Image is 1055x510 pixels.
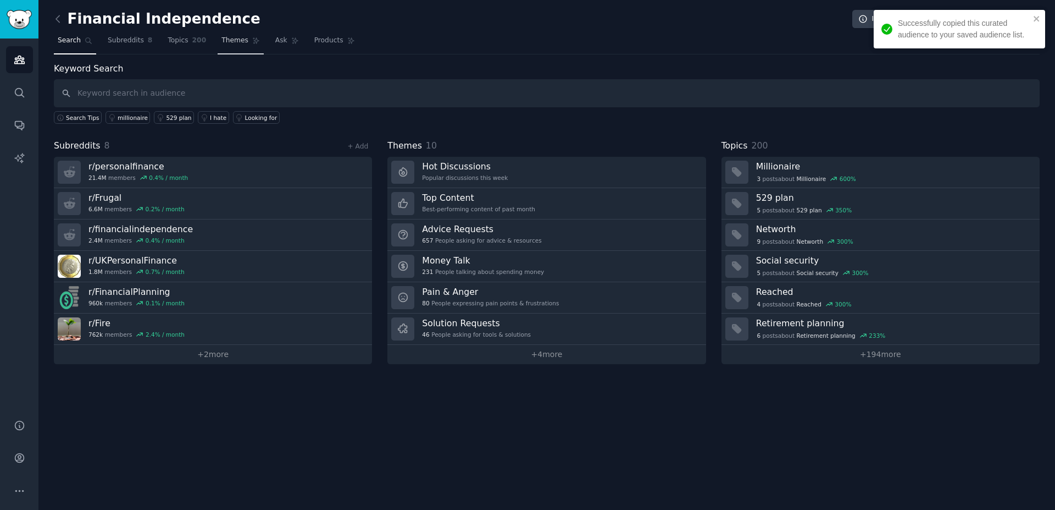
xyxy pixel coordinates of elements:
[898,18,1030,41] div: Successfully copied this curated audience to your saved audience list.
[756,331,886,341] div: post s about
[54,63,123,74] label: Keyword Search
[797,238,824,245] span: Networth
[58,317,81,341] img: Fire
[88,299,103,307] span: 960k
[422,299,559,307] div: People expressing pain points & frustrations
[422,331,429,338] span: 46
[756,161,1032,172] h3: Millionaire
[422,174,508,182] div: Popular discussions this week
[756,174,857,184] div: post s about
[88,331,103,338] span: 762k
[756,255,1032,266] h3: Social security
[54,139,101,153] span: Subreddits
[756,205,853,215] div: post s about
[422,331,531,338] div: People asking for tools & solutions
[146,268,185,276] div: 0.7 % / month
[88,174,188,182] div: members
[721,188,1040,220] a: 529 plan5postsabout529 plan350%
[146,299,185,307] div: 0.1 % / month
[164,32,210,54] a: Topics200
[757,269,760,277] span: 5
[422,268,433,276] span: 231
[797,300,821,308] span: Reached
[271,32,303,54] a: Ask
[756,192,1032,204] h3: 529 plan
[835,300,851,308] div: 300 %
[88,268,103,276] span: 1.8M
[721,157,1040,188] a: Millionaire3postsaboutMillionaire600%
[387,188,706,220] a: Top ContentBest-performing content of past month
[852,269,868,277] div: 300 %
[837,238,853,245] div: 300 %
[58,255,81,278] img: UKPersonalFinance
[88,286,185,298] h3: r/ FinancialPlanning
[221,36,248,46] span: Themes
[166,114,191,122] div: 529 plan
[721,139,748,153] span: Topics
[88,174,106,182] span: 21.4M
[422,286,559,298] h3: Pain & Anger
[387,282,706,314] a: Pain & Anger80People expressing pain points & frustrations
[88,223,193,235] h3: r/ financialindependence
[426,140,437,151] span: 10
[387,139,422,153] span: Themes
[756,299,852,309] div: post s about
[58,36,81,46] span: Search
[88,237,103,244] span: 2.4M
[58,286,81,309] img: FinancialPlanning
[756,268,870,278] div: post s about
[88,205,103,213] span: 6.6M
[797,175,826,183] span: Millionaire
[233,111,280,124] a: Looking for
[88,268,185,276] div: members
[54,157,372,188] a: r/personalfinance21.4Mmembers0.4% / month
[422,317,531,329] h3: Solution Requests
[797,269,839,277] span: Social security
[757,332,760,339] span: 6
[387,345,706,364] a: +4more
[245,114,277,122] div: Looking for
[757,206,760,214] span: 5
[422,268,544,276] div: People talking about spending money
[756,286,1032,298] h3: Reached
[756,237,854,246] div: post s about
[422,299,429,307] span: 80
[104,32,156,54] a: Subreddits8
[88,161,188,172] h3: r/ personalfinance
[387,220,706,251] a: Advice Requests657People asking for advice & resources
[54,282,372,314] a: r/FinancialPlanning960kmembers0.1% / month
[314,36,343,46] span: Products
[387,157,706,188] a: Hot DiscussionsPopular discussions this week
[869,332,885,339] div: 233 %
[721,314,1040,345] a: Retirement planning6postsaboutRetirement planning233%
[422,192,535,204] h3: Top Content
[54,188,372,220] a: r/Frugal6.6Mmembers0.2% / month
[7,10,32,29] img: GummySearch logo
[422,237,433,244] span: 657
[104,140,110,151] span: 8
[54,251,372,282] a: r/UKPersonalFinance1.8Mmembers0.7% / month
[54,345,372,364] a: +2more
[422,161,508,172] h3: Hot Discussions
[210,114,226,122] div: I hate
[66,114,99,122] span: Search Tips
[852,10,893,29] a: Info
[54,10,260,28] h2: Financial Independence
[88,299,185,307] div: members
[797,206,822,214] span: 529 plan
[310,32,359,54] a: Products
[757,175,760,183] span: 3
[88,317,185,329] h3: r/ Fire
[146,205,185,213] div: 0.2 % / month
[422,255,544,266] h3: Money Talk
[118,114,148,122] div: millionaire
[757,238,760,245] span: 9
[88,237,193,244] div: members
[54,32,96,54] a: Search
[105,111,150,124] a: millionaire
[422,237,541,244] div: People asking for advice & resources
[54,220,372,251] a: r/financialindependence2.4Mmembers0.4% / month
[88,255,185,266] h3: r/ UKPersonalFinance
[149,174,188,182] div: 0.4 % / month
[347,142,368,150] a: + Add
